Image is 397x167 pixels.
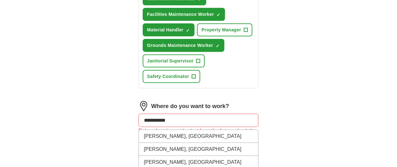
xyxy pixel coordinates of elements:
[139,127,259,142] div: Enter a location and select from the list, or check the box for fully remote roles
[143,39,224,52] button: Grounds Maintenance Worker✓
[147,73,189,80] span: Safety Coordinator
[186,28,190,33] span: ✓
[143,55,205,67] button: Janitorial Supervisor
[143,70,200,83] button: Safety Coordinator
[216,43,220,48] span: ✓
[147,27,184,33] span: Material Handler
[139,143,258,156] li: [PERSON_NAME], [GEOGRAPHIC_DATA]
[147,42,213,49] span: Grounds Maintenance Worker
[151,102,229,111] label: Where do you want to work?
[147,11,214,18] span: Facilities Maintenance Worker
[216,12,220,17] span: ✓
[139,101,149,111] img: location.png
[202,27,241,33] span: Property Manager
[143,23,195,36] button: Material Handler✓
[147,58,194,64] span: Janitorial Supervisor
[143,8,225,21] button: Facilities Maintenance Worker✓
[197,23,252,36] button: Property Manager
[139,130,258,143] li: [PERSON_NAME], [GEOGRAPHIC_DATA]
